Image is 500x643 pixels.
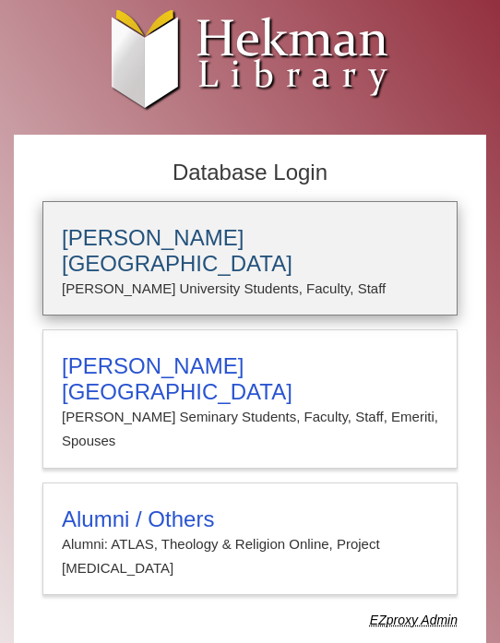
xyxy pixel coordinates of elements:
[42,329,458,469] a: [PERSON_NAME][GEOGRAPHIC_DATA][PERSON_NAME] Seminary Students, Faculty, Staff, Emeriti, Spouses
[62,506,438,581] summary: Alumni / OthersAlumni: ATLAS, Theology & Religion Online, Project [MEDICAL_DATA]
[42,201,458,316] a: [PERSON_NAME][GEOGRAPHIC_DATA][PERSON_NAME] University Students, Faculty, Staff
[62,532,438,581] p: Alumni: ATLAS, Theology & Religion Online, Project [MEDICAL_DATA]
[62,506,438,532] h3: Alumni / Others
[33,154,467,192] h2: Database Login
[62,353,438,405] h3: [PERSON_NAME][GEOGRAPHIC_DATA]
[62,225,438,277] h3: [PERSON_NAME][GEOGRAPHIC_DATA]
[62,405,438,454] p: [PERSON_NAME] Seminary Students, Faculty, Staff, Emeriti, Spouses
[370,613,458,627] dfn: Use Alumni login
[62,277,438,301] p: [PERSON_NAME] University Students, Faculty, Staff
